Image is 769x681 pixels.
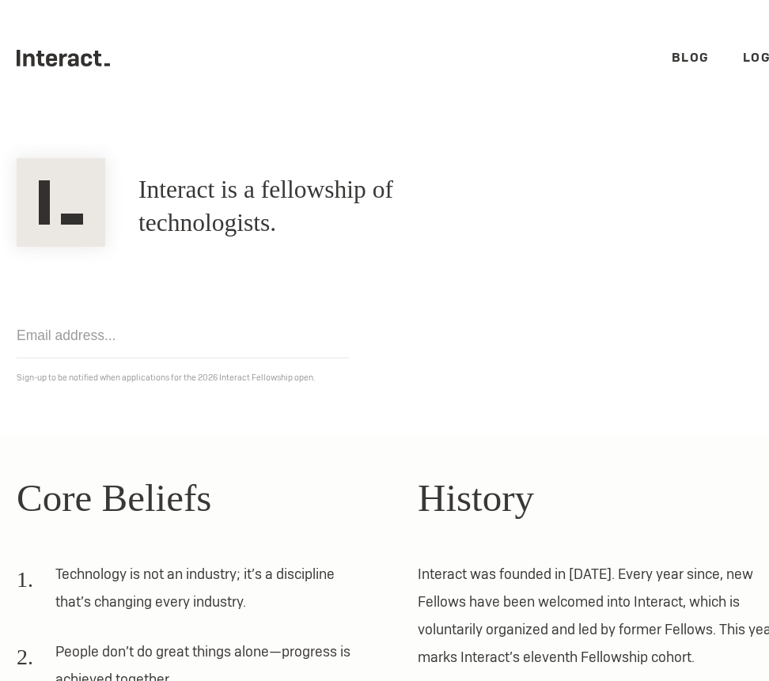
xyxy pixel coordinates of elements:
[17,313,349,358] input: Email address...
[17,469,384,528] h2: Core Beliefs
[138,173,513,240] h1: Interact is a fellowship of technologists.
[672,49,710,66] a: Blog
[17,560,366,626] li: Technology is not an industry; it’s a discipline that’s changing every industry.
[17,158,105,247] img: Interact Logo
